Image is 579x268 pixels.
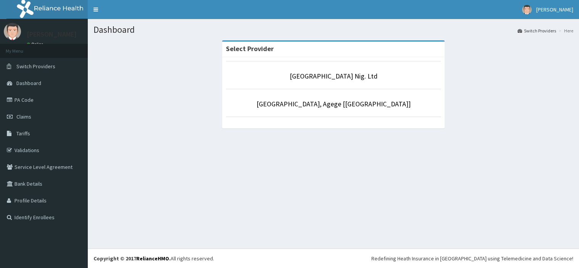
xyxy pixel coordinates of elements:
[27,42,45,47] a: Online
[94,255,171,262] strong: Copyright © 2017 .
[27,31,77,38] p: [PERSON_NAME]
[536,6,573,13] span: [PERSON_NAME]
[256,99,411,108] a: [GEOGRAPHIC_DATA], Agege [[GEOGRAPHIC_DATA]]
[518,27,556,34] a: Switch Providers
[136,255,169,262] a: RelianceHMO
[226,44,274,53] strong: Select Provider
[371,255,573,262] div: Redefining Heath Insurance in [GEOGRAPHIC_DATA] using Telemedicine and Data Science!
[16,130,30,137] span: Tariffs
[88,249,579,268] footer: All rights reserved.
[290,72,377,80] a: [GEOGRAPHIC_DATA] Nig. Ltd
[4,23,21,40] img: User Image
[16,80,41,87] span: Dashboard
[16,113,31,120] span: Claims
[522,5,532,14] img: User Image
[557,27,573,34] li: Here
[94,25,573,35] h1: Dashboard
[16,63,55,70] span: Switch Providers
